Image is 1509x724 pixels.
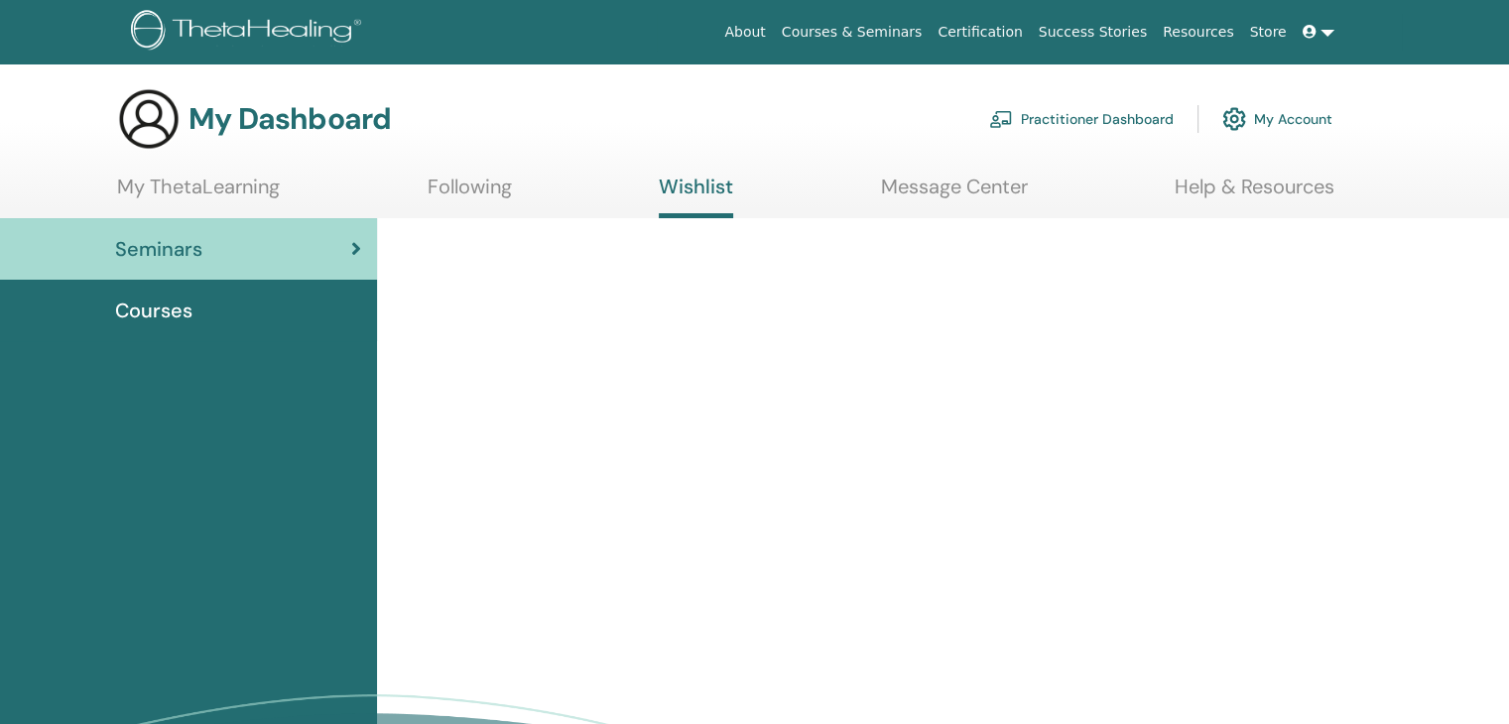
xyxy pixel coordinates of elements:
[659,175,733,218] a: Wishlist
[189,101,391,137] h3: My Dashboard
[115,296,192,325] span: Courses
[1031,14,1155,51] a: Success Stories
[117,87,181,151] img: generic-user-icon.jpg
[989,97,1174,141] a: Practitioner Dashboard
[930,14,1030,51] a: Certification
[1242,14,1295,51] a: Store
[1175,175,1334,213] a: Help & Resources
[115,234,202,264] span: Seminars
[428,175,512,213] a: Following
[131,10,368,55] img: logo.png
[1222,97,1332,141] a: My Account
[716,14,773,51] a: About
[989,110,1013,128] img: chalkboard-teacher.svg
[881,175,1028,213] a: Message Center
[1222,102,1246,136] img: cog.svg
[1155,14,1242,51] a: Resources
[774,14,931,51] a: Courses & Seminars
[117,175,280,213] a: My ThetaLearning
